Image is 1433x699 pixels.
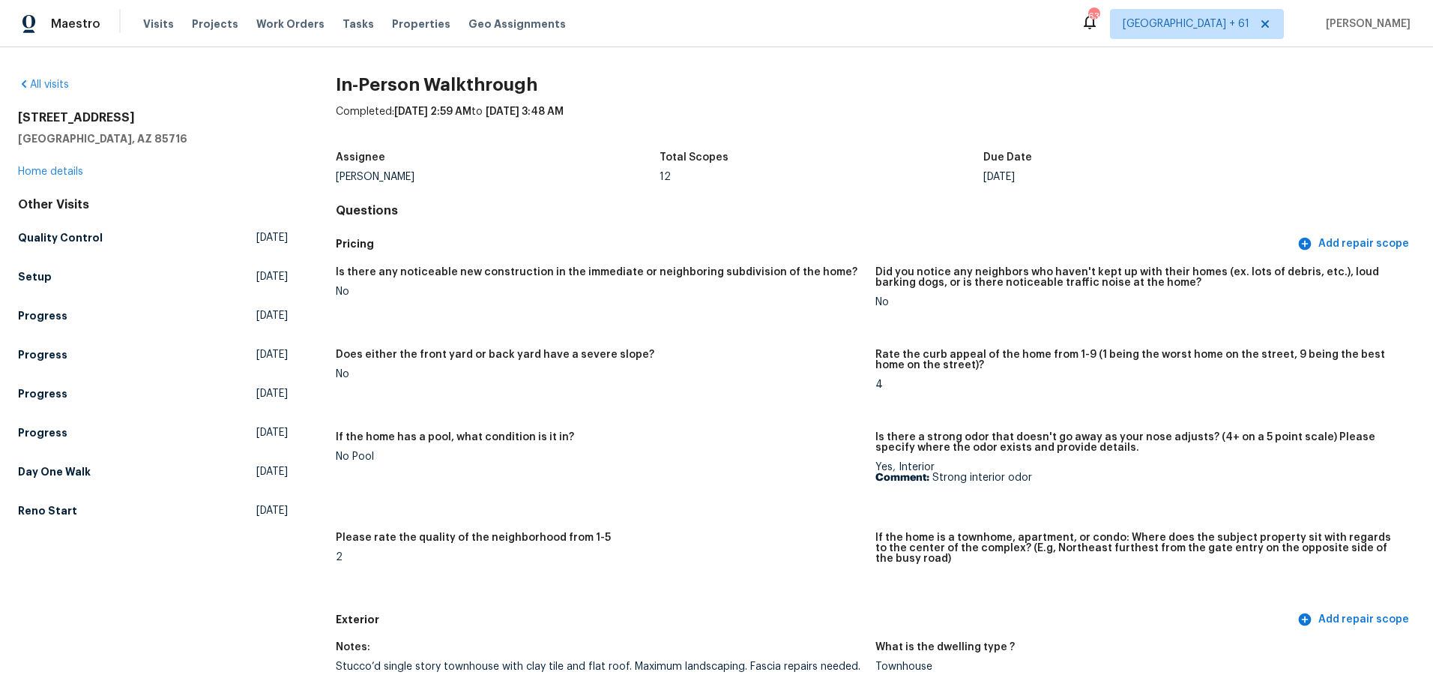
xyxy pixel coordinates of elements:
[336,369,863,379] div: No
[18,131,288,146] h5: [GEOGRAPHIC_DATA], AZ 85716
[18,425,67,440] h5: Progress
[983,172,1307,182] div: [DATE]
[875,297,1403,307] div: No
[256,230,288,245] span: [DATE]
[18,386,67,401] h5: Progress
[336,104,1415,143] div: Completed: to
[256,308,288,323] span: [DATE]
[336,432,574,442] h5: If the home has a pool, what condition is it in?
[18,224,288,251] a: Quality Control[DATE]
[343,19,374,29] span: Tasks
[192,16,238,31] span: Projects
[875,379,1403,390] div: 4
[336,77,1415,92] h2: In-Person Walkthrough
[18,341,288,368] a: Progress[DATE]
[18,308,67,323] h5: Progress
[336,286,863,297] div: No
[336,552,863,562] div: 2
[18,380,288,407] a: Progress[DATE]
[875,432,1403,453] h5: Is there a strong odor that doesn't go away as your nose adjusts? (4+ on a 5 point scale) Please ...
[336,267,857,277] h5: Is there any noticeable new construction in the immediate or neighboring subdivision of the home?
[394,106,471,117] span: [DATE] 2:59 AM
[875,472,929,483] b: Comment:
[486,106,564,117] span: [DATE] 3:48 AM
[875,472,1403,483] p: Strong interior odor
[18,263,288,290] a: Setup[DATE]
[1088,9,1099,24] div: 635
[336,236,1294,252] h5: Pricing
[1123,16,1249,31] span: [GEOGRAPHIC_DATA] + 61
[336,642,370,652] h5: Notes:
[392,16,450,31] span: Properties
[18,302,288,329] a: Progress[DATE]
[875,349,1403,370] h5: Rate the curb appeal of the home from 1-9 (1 being the worst home on the street, 9 being the best...
[875,642,1015,652] h5: What is the dwelling type ?
[18,419,288,446] a: Progress[DATE]
[336,532,611,543] h5: Please rate the quality of the neighborhood from 1-5
[256,464,288,479] span: [DATE]
[256,503,288,518] span: [DATE]
[336,172,660,182] div: [PERSON_NAME]
[1300,610,1409,629] span: Add repair scope
[18,166,83,177] a: Home details
[1300,235,1409,253] span: Add repair scope
[336,661,863,672] div: Stucco’d single story townhouse with clay tile and flat roof. Maximum landscaping. Fascia repairs...
[143,16,174,31] span: Visits
[1294,606,1415,634] button: Add repair scope
[18,79,69,90] a: All visits
[875,462,1403,483] div: Yes, Interior
[336,349,654,360] h5: Does either the front yard or back yard have a severe slope?
[468,16,566,31] span: Geo Assignments
[18,497,288,524] a: Reno Start[DATE]
[336,152,385,163] h5: Assignee
[18,110,288,125] h2: [STREET_ADDRESS]
[336,612,1294,628] h5: Exterior
[256,425,288,440] span: [DATE]
[18,464,91,479] h5: Day One Walk
[1294,230,1415,258] button: Add repair scope
[256,269,288,284] span: [DATE]
[18,503,77,518] h5: Reno Start
[875,267,1403,288] h5: Did you notice any neighbors who haven't kept up with their homes (ex. lots of debris, etc.), lou...
[18,269,52,284] h5: Setup
[336,451,863,462] div: No Pool
[256,16,325,31] span: Work Orders
[18,458,288,485] a: Day One Walk[DATE]
[660,172,983,182] div: 12
[18,197,288,212] div: Other Visits
[660,152,728,163] h5: Total Scopes
[18,230,103,245] h5: Quality Control
[336,203,1415,218] h4: Questions
[256,386,288,401] span: [DATE]
[1320,16,1411,31] span: [PERSON_NAME]
[875,532,1403,564] h5: If the home is a townhome, apartment, or condo: Where does the subject property sit with regards ...
[51,16,100,31] span: Maestro
[875,661,1403,672] div: Townhouse
[983,152,1032,163] h5: Due Date
[256,347,288,362] span: [DATE]
[18,347,67,362] h5: Progress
